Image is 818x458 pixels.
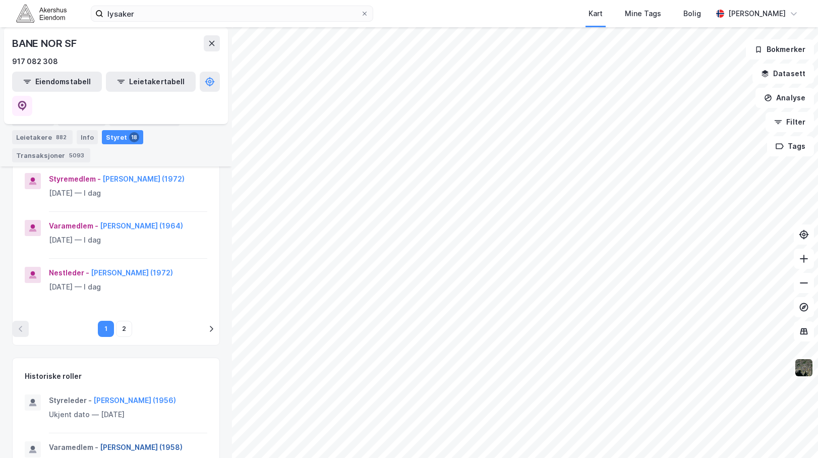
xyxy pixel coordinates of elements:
button: Eiendomstabell [12,72,102,92]
input: Søk på adresse, matrikkel, gårdeiere, leietakere eller personer [103,6,361,21]
button: 1 [98,321,114,337]
button: Filter [766,112,814,132]
iframe: Chat Widget [768,410,818,458]
div: Ukjent dato — [DATE] [49,409,207,421]
button: Leietakertabell [106,72,196,92]
button: Datasett [752,64,814,84]
button: Analyse [755,88,814,108]
div: 917 082 308 [12,55,58,68]
div: [DATE] — I dag [49,187,207,199]
div: Bolig [683,8,701,20]
button: Tags [767,136,814,156]
div: 882 [54,132,69,142]
div: [DATE] — I dag [49,234,207,246]
div: BANE NOR SF [12,35,79,51]
div: Transaksjoner [12,148,90,162]
div: 18 [129,132,139,142]
img: 9k= [794,358,813,377]
div: Mine Tags [625,8,661,20]
div: Leietakere [12,130,73,144]
div: Info [77,130,98,144]
div: Kontrollprogram for chat [768,410,818,458]
button: 2 [116,321,132,337]
div: Styret [102,130,143,144]
div: 5093 [67,150,86,160]
nav: pagination navigation [13,321,219,337]
div: [DATE] — I dag [49,281,207,293]
img: akershus-eiendom-logo.9091f326c980b4bce74ccdd9f866810c.svg [16,5,67,22]
div: [PERSON_NAME] [728,8,786,20]
div: Kart [589,8,603,20]
div: Historiske roller [25,370,82,382]
button: Bokmerker [746,39,814,60]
